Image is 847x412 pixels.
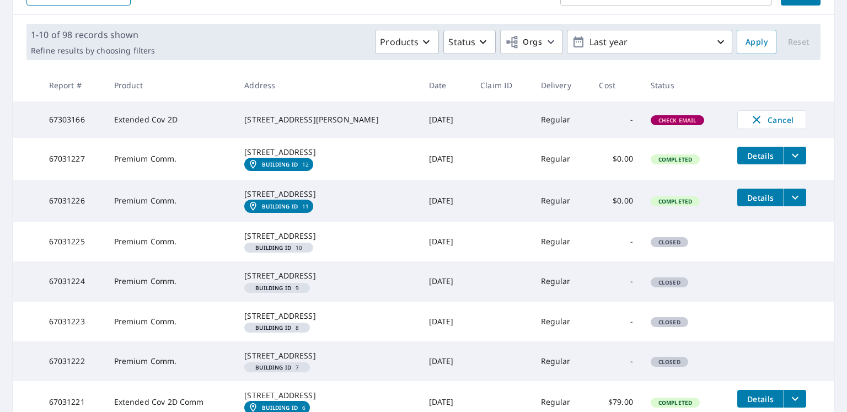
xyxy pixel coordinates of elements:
[40,138,105,180] td: 67031227
[244,158,313,171] a: Building ID12
[105,222,236,261] td: Premium Comm.
[262,203,298,210] em: Building ID
[255,365,291,370] em: Building ID
[105,341,236,381] td: Premium Comm.
[420,222,471,261] td: [DATE]
[380,35,419,49] p: Products
[652,238,687,246] span: Closed
[471,69,532,101] th: Claim ID
[255,245,291,250] em: Building ID
[532,138,591,180] td: Regular
[420,302,471,341] td: [DATE]
[244,147,411,158] div: [STREET_ADDRESS]
[244,270,411,281] div: [STREET_ADDRESS]
[532,180,591,222] td: Regular
[31,46,155,56] p: Refine results by choosing filters
[40,69,105,101] th: Report #
[420,180,471,222] td: [DATE]
[105,261,236,301] td: Premium Comm.
[784,147,806,164] button: filesDropdownBtn-67031227
[105,69,236,101] th: Product
[744,192,777,203] span: Details
[652,399,699,406] span: Completed
[244,311,411,322] div: [STREET_ADDRESS]
[505,35,542,49] span: Orgs
[652,358,687,366] span: Closed
[585,33,714,52] p: Last year
[262,161,298,168] em: Building ID
[590,302,641,341] td: -
[652,279,687,286] span: Closed
[642,69,728,101] th: Status
[744,151,777,161] span: Details
[590,222,641,261] td: -
[737,147,784,164] button: detailsBtn-67031227
[500,30,562,54] button: Orgs
[262,404,298,411] em: Building ID
[652,116,704,124] span: Check Email
[532,261,591,301] td: Regular
[244,231,411,242] div: [STREET_ADDRESS]
[31,28,155,41] p: 1-10 of 98 records shown
[420,69,471,101] th: Date
[249,365,305,370] span: 7
[40,180,105,222] td: 67031226
[105,138,236,180] td: Premium Comm.
[590,138,641,180] td: $0.00
[420,101,471,138] td: [DATE]
[235,69,420,101] th: Address
[532,341,591,381] td: Regular
[40,302,105,341] td: 67031223
[784,390,806,408] button: filesDropdownBtn-67031221
[244,189,411,200] div: [STREET_ADDRESS]
[590,180,641,222] td: $0.00
[590,101,641,138] td: -
[40,222,105,261] td: 67031225
[590,261,641,301] td: -
[249,325,305,330] span: 8
[420,341,471,381] td: [DATE]
[249,245,309,250] span: 10
[443,30,496,54] button: Status
[244,114,411,125] div: [STREET_ADDRESS][PERSON_NAME]
[737,110,806,129] button: Cancel
[40,261,105,301] td: 67031224
[652,156,699,163] span: Completed
[737,189,784,206] button: detailsBtn-67031226
[590,69,641,101] th: Cost
[749,113,795,126] span: Cancel
[567,30,732,54] button: Last year
[255,325,291,330] em: Building ID
[375,30,439,54] button: Products
[40,341,105,381] td: 67031222
[784,189,806,206] button: filesDropdownBtn-67031226
[105,302,236,341] td: Premium Comm.
[652,197,699,205] span: Completed
[532,69,591,101] th: Delivery
[40,101,105,138] td: 67303166
[532,302,591,341] td: Regular
[590,341,641,381] td: -
[420,261,471,301] td: [DATE]
[420,138,471,180] td: [DATE]
[652,318,687,326] span: Closed
[532,101,591,138] td: Regular
[746,35,768,49] span: Apply
[105,101,236,138] td: Extended Cov 2D
[448,35,475,49] p: Status
[737,390,784,408] button: detailsBtn-67031221
[737,30,776,54] button: Apply
[244,390,411,401] div: [STREET_ADDRESS]
[244,200,313,213] a: Building ID11
[244,350,411,361] div: [STREET_ADDRESS]
[249,285,305,291] span: 9
[532,222,591,261] td: Regular
[105,180,236,222] td: Premium Comm.
[255,285,291,291] em: Building ID
[744,394,777,404] span: Details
